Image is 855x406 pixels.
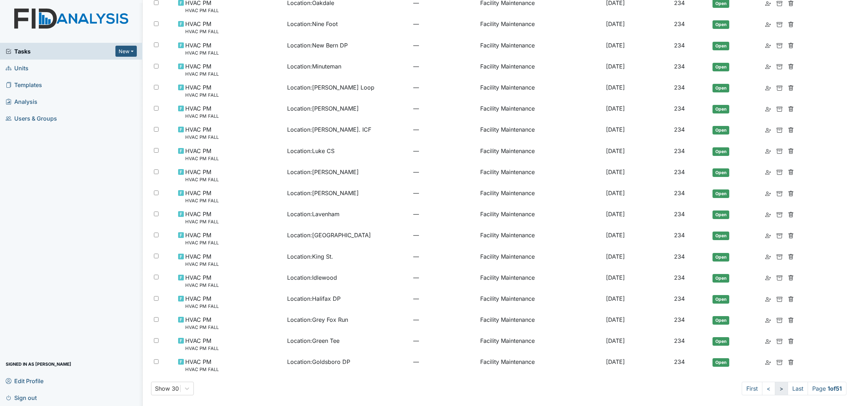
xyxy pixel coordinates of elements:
span: — [413,104,475,113]
span: HVAC PM HVAC PM FALL [185,315,219,331]
a: Delete [788,336,794,345]
span: Open [712,63,729,71]
span: 234 [674,84,685,91]
td: Facility Maintenance [477,334,603,355]
small: HVAC PM FALL [185,303,219,310]
td: Facility Maintenance [477,291,603,313]
td: Facility Maintenance [477,165,603,186]
td: Facility Maintenance [477,80,603,101]
span: Open [712,253,729,262]
span: Location : [PERSON_NAME] [287,104,359,113]
a: Archive [777,104,782,113]
span: [DATE] [606,126,625,133]
span: HVAC PM HVAC PM FALL [185,273,219,289]
span: [DATE] [606,84,625,91]
span: HVAC PM HVAC PM FALL [185,189,219,204]
span: 234 [674,105,685,112]
span: 234 [674,274,685,281]
span: Open [712,42,729,50]
span: Users & Groups [6,113,57,124]
span: Analysis [6,96,37,107]
td: Facility Maintenance [477,144,603,165]
small: HVAC PM FALL [185,282,219,289]
span: 234 [674,189,685,197]
small: HVAC PM FALL [185,113,219,120]
span: Location : Lavenham [287,210,340,218]
span: [DATE] [606,210,625,218]
span: — [413,315,475,324]
small: HVAC PM FALL [185,134,219,141]
span: HVAC PM HVAC PM FALL [185,20,219,35]
span: 234 [674,358,685,365]
a: Delete [788,20,794,28]
span: — [413,231,475,239]
td: Facility Maintenance [477,207,603,228]
span: 234 [674,63,685,70]
span: Open [712,84,729,92]
span: Location : Minuteman [287,62,341,71]
a: Delete [788,189,794,197]
small: HVAC PM FALL [185,218,219,225]
span: [DATE] [606,105,625,112]
span: 234 [674,337,685,344]
small: HVAC PM FALL [185,366,219,373]
span: — [413,41,475,50]
span: 234 [674,126,685,133]
span: [DATE] [606,358,625,365]
span: Location : King St. [287,252,333,261]
span: — [413,294,475,303]
span: Open [712,337,729,346]
span: Open [712,295,729,304]
td: Facility Maintenance [477,249,603,270]
small: HVAC PM FALL [185,239,219,246]
button: New [115,46,137,57]
span: Location : Goldsboro DP [287,357,350,366]
span: — [413,125,475,134]
span: [DATE] [606,63,625,70]
span: [DATE] [606,42,625,49]
strong: 1 of 51 [828,385,842,392]
a: Archive [777,210,782,218]
span: 234 [674,147,685,154]
a: Tasks [6,47,115,56]
a: > [775,382,788,395]
a: Delete [788,168,794,176]
td: Facility Maintenance [477,38,603,59]
td: Facility Maintenance [477,17,603,38]
a: Archive [777,252,782,261]
span: Open [712,358,729,367]
span: Location : New Bern DP [287,41,348,50]
a: Archive [777,315,782,324]
a: < [762,382,775,395]
a: Delete [788,294,794,303]
span: HVAC PM HVAC PM FALL [185,294,219,310]
small: HVAC PM FALL [185,50,219,56]
a: Archive [777,336,782,345]
span: — [413,168,475,176]
small: HVAC PM FALL [185,71,219,77]
span: Units [6,62,28,73]
a: Archive [777,231,782,239]
a: Archive [777,294,782,303]
span: HVAC PM HVAC PM FALL [185,104,219,120]
span: [DATE] [606,20,625,27]
span: HVAC PM HVAC PM FALL [185,252,219,268]
a: Delete [788,41,794,50]
span: HVAC PM HVAC PM FALL [185,168,219,183]
span: Open [712,274,729,283]
small: HVAC PM FALL [185,176,219,183]
a: Archive [777,41,782,50]
td: Facility Maintenance [477,270,603,291]
a: Delete [788,83,794,92]
td: Facility Maintenance [477,313,603,334]
a: Archive [777,83,782,92]
span: 234 [674,253,685,260]
td: Facility Maintenance [477,228,603,249]
small: HVAC PM FALL [185,261,219,268]
a: Archive [777,357,782,366]
span: Open [712,168,729,177]
a: Delete [788,273,794,282]
a: Archive [777,168,782,176]
span: [DATE] [606,232,625,239]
